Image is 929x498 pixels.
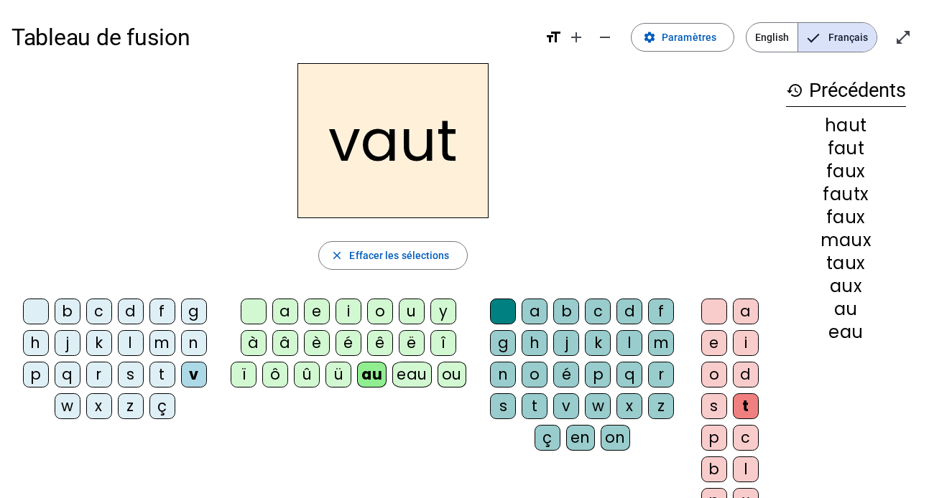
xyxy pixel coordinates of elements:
div: z [648,393,674,419]
div: c [733,425,759,451]
span: Français [798,23,877,52]
div: î [430,330,456,356]
span: Effacer les sélections [349,247,449,264]
div: l [733,456,759,482]
div: w [55,393,80,419]
div: g [181,299,207,324]
div: b [553,299,579,324]
div: h [522,330,547,356]
button: Diminuer la taille de la police [591,23,619,52]
div: q [55,362,80,387]
div: b [701,456,727,482]
div: a [272,299,298,324]
div: j [55,330,80,356]
mat-icon: open_in_full [895,29,912,46]
div: aux [786,278,906,295]
div: f [648,299,674,324]
div: maux [786,232,906,249]
div: ï [231,362,256,387]
div: fautx [786,186,906,203]
div: faux [786,163,906,180]
div: taux [786,255,906,272]
h3: Précédents [786,75,906,107]
div: a [733,299,759,324]
div: â [272,330,298,356]
div: à [241,330,267,356]
div: t [733,393,759,419]
div: m [648,330,674,356]
div: h [23,330,49,356]
div: é [336,330,361,356]
div: û [294,362,320,387]
div: d [733,362,759,387]
div: k [86,330,112,356]
div: p [701,425,727,451]
div: eau [786,324,906,341]
div: s [118,362,144,387]
div: s [701,393,727,419]
div: p [23,362,49,387]
div: on [601,425,630,451]
button: Effacer les sélections [318,241,467,270]
div: s [490,393,516,419]
div: l [616,330,642,356]
button: Augmenter la taille de la police [562,23,591,52]
div: é [553,362,579,387]
div: x [86,393,112,419]
button: Entrer en plein écran [889,23,918,52]
div: en [566,425,595,451]
div: faut [786,140,906,157]
div: g [490,330,516,356]
div: w [585,393,611,419]
div: m [149,330,175,356]
div: k [585,330,611,356]
div: l [118,330,144,356]
div: f [149,299,175,324]
div: j [553,330,579,356]
div: d [616,299,642,324]
div: r [648,362,674,387]
div: ou [438,362,466,387]
div: p [585,362,611,387]
div: ç [535,425,560,451]
div: faux [786,209,906,226]
div: o [367,299,393,324]
mat-icon: close [331,249,343,262]
div: n [181,330,207,356]
mat-icon: remove [596,29,614,46]
div: b [55,299,80,324]
button: Paramètres [631,23,734,52]
div: r [86,362,112,387]
div: ê [367,330,393,356]
span: English [747,23,798,52]
h2: vaut [297,63,489,218]
div: t [522,393,547,419]
div: e [701,330,727,356]
div: v [181,362,207,387]
div: eau [392,362,432,387]
div: ô [262,362,288,387]
div: n [490,362,516,387]
div: y [430,299,456,324]
div: i [336,299,361,324]
mat-icon: settings [643,31,656,44]
div: o [522,362,547,387]
div: z [118,393,144,419]
div: d [118,299,144,324]
div: ë [399,330,425,356]
span: Paramètres [662,29,716,46]
div: ü [325,362,351,387]
div: haut [786,117,906,134]
div: a [522,299,547,324]
mat-icon: history [786,82,803,99]
mat-icon: add [568,29,585,46]
div: t [149,362,175,387]
div: u [399,299,425,324]
mat-button-toggle-group: Language selection [746,22,877,52]
div: ç [149,393,175,419]
div: x [616,393,642,419]
div: i [733,330,759,356]
div: e [304,299,330,324]
div: v [553,393,579,419]
div: o [701,362,727,387]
